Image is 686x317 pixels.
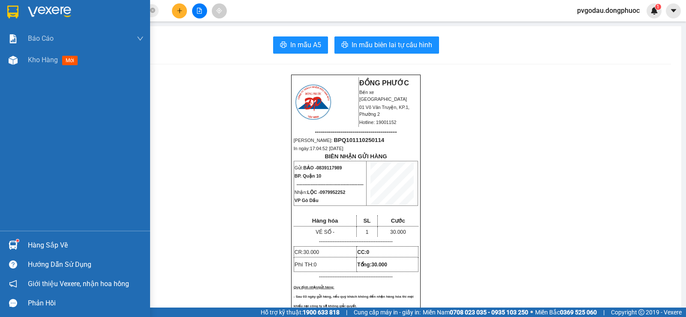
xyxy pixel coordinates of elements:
[670,7,677,15] span: caret-down
[390,229,406,235] span: 30.000
[9,260,17,269] span: question-circle
[137,35,144,42] span: down
[28,56,58,64] span: Kho hàng
[530,311,533,314] span: ⚪️
[346,308,347,317] span: |
[294,285,334,289] span: Quy định nhận/gửi hàng:
[294,138,384,143] span: [PERSON_NAME]:
[341,41,348,49] span: printer
[535,308,597,317] span: Miền Bắc
[334,137,384,143] span: BPQ101110250114
[261,308,340,317] span: Hỗ trợ kỹ thuật:
[28,239,144,252] div: Hàng sắp về
[656,4,659,10] span: 1
[314,262,317,268] span: 0
[150,8,155,13] span: close-circle
[28,278,129,289] span: Giới thiệu Vexere, nhận hoa hồng
[295,165,342,170] span: Gửi:
[295,261,317,268] span: Phí TH:
[303,309,340,316] strong: 1900 633 818
[315,128,397,135] span: -----------------------------------------
[273,36,328,54] button: printerIn mẫu A5
[9,280,17,288] span: notification
[367,249,370,255] span: 0
[357,249,369,255] strong: CC:
[150,7,155,15] span: close-circle
[192,3,207,18] button: file-add
[359,79,409,87] strong: ĐỒNG PHƯỚC
[423,308,528,317] span: Miền Nam
[28,297,144,310] div: Phản hồi
[196,8,202,14] span: file-add
[666,3,681,18] button: caret-down
[354,308,421,317] span: Cung cấp máy in - giấy in:
[371,262,387,268] span: 30.000
[352,39,432,50] span: In mẫu biên lai tự cấu hình
[62,56,78,65] span: mới
[295,190,346,195] span: Nhận:
[307,190,345,195] span: LỘC -
[316,165,342,170] span: 0839117989
[295,173,321,178] span: BP. Quận 10
[366,229,369,235] span: 1
[334,36,439,54] button: printerIn mẫu biên lai tự cấu hình
[359,105,409,117] span: 01 Võ Văn Truyện, KP.1, Phường 2
[177,8,183,14] span: plus
[280,41,287,49] span: printer
[172,3,187,18] button: plus
[216,8,222,14] span: aim
[294,83,332,121] img: logo
[359,120,397,125] span: Hotline: 19001152
[450,309,528,316] strong: 0708 023 035 - 0935 103 250
[290,39,321,50] span: In mẫu A5
[28,258,144,271] div: Hướng dẫn sử dụng
[316,229,334,235] span: VÉ SỐ -
[310,146,343,151] span: 17:04:52 [DATE]
[295,198,319,203] span: VP Gò Dầu
[294,295,414,308] span: - Sau 03 ngày gửi hàng, nếu quý khách không đến nhận hàng hóa thì mọi khiếu nại công ty sẽ không ...
[294,273,418,280] p: -------------------------------------------
[638,309,644,315] span: copyright
[303,165,342,170] span: BẢO -
[16,239,19,242] sup: 1
[312,217,338,224] span: Hàng hóa
[570,5,647,16] span: pvgodau.dongphuoc
[9,56,18,65] img: warehouse-icon
[655,4,661,10] sup: 1
[560,309,597,316] strong: 0369 525 060
[357,262,387,268] span: Tổng:
[297,181,364,187] span: --------------------------------------------
[650,7,658,15] img: icon-new-feature
[391,217,405,224] span: Cước
[603,308,605,317] span: |
[294,238,418,245] p: -------------------------------------------
[9,241,18,250] img: warehouse-icon
[28,33,54,44] span: Báo cáo
[325,153,387,160] strong: BIÊN NHẬN GỬI HÀNG
[320,190,345,195] span: 0979952252
[9,34,18,43] img: solution-icon
[295,249,319,255] span: CR:
[7,6,18,18] img: logo-vxr
[359,90,407,102] span: Bến xe [GEOGRAPHIC_DATA]
[303,249,319,255] span: 30.000
[9,299,17,307] span: message
[363,217,370,224] span: SL
[294,146,343,151] span: In ngày:
[212,3,227,18] button: aim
